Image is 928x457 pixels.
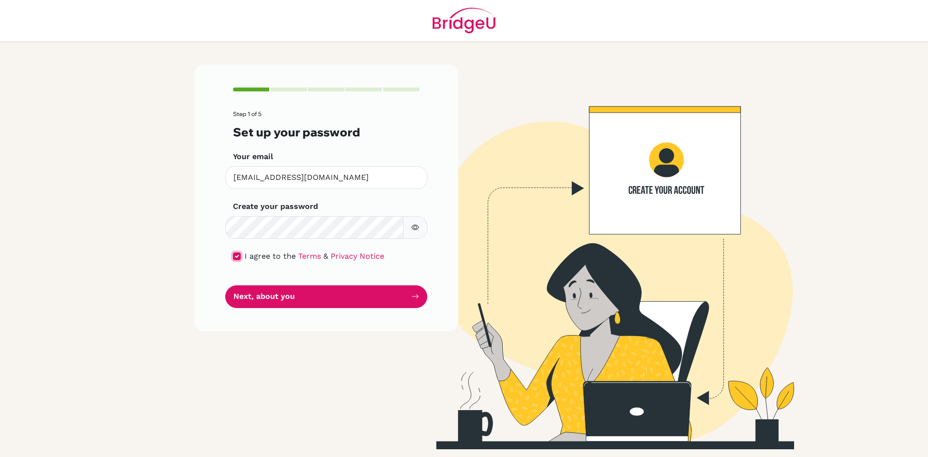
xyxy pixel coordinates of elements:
img: Create your account [326,64,877,449]
a: Terms [298,251,321,261]
label: Your email [233,151,273,162]
span: I agree to the [245,251,296,261]
span: & [323,251,328,261]
input: Insert your email* [225,166,427,189]
span: Step 1 of 5 [233,110,261,118]
button: Next, about you [225,285,427,308]
label: Create your password [233,201,318,212]
a: Privacy Notice [331,251,384,261]
h3: Set up your password [233,125,420,139]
